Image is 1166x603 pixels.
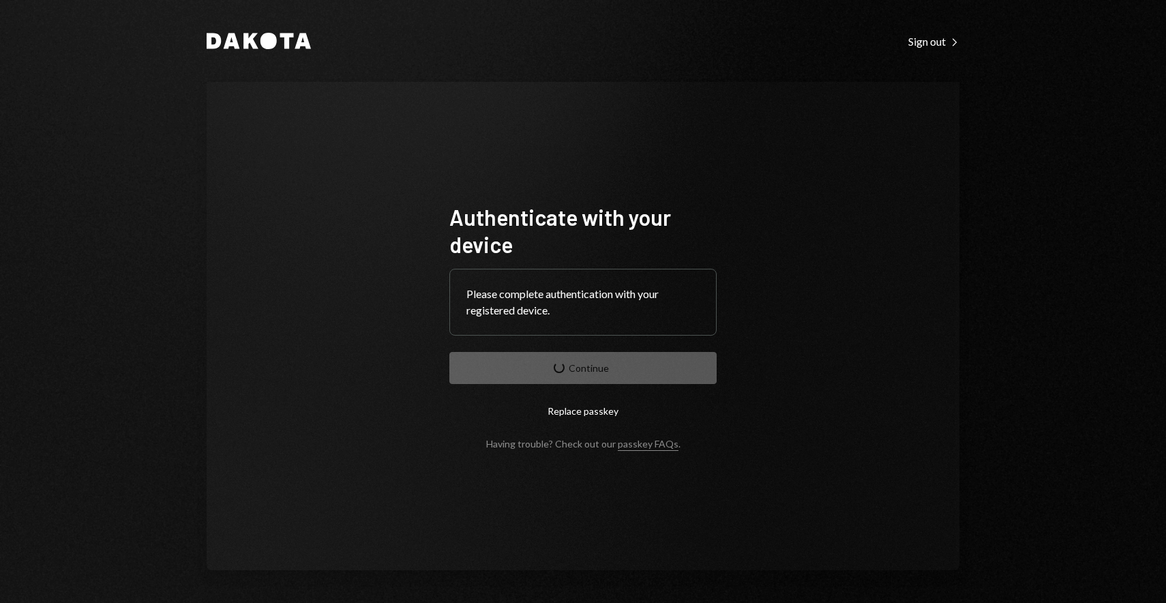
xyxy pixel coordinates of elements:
button: Replace passkey [449,395,717,427]
div: Sign out [908,35,959,48]
div: Having trouble? Check out our . [486,438,681,450]
div: Please complete authentication with your registered device. [466,286,700,319]
h1: Authenticate with your device [449,203,717,258]
a: passkey FAQs [618,438,678,451]
a: Sign out [908,33,959,48]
